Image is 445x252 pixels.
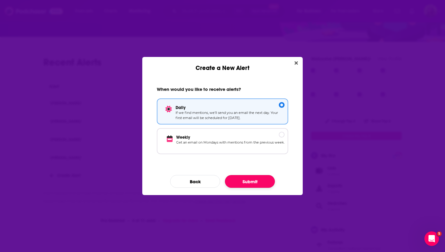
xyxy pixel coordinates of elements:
span: 5 [437,231,442,236]
p: Weekly [176,135,285,140]
p: If we find mentions, we’ll send you an email the next day. Your first email will be scheduled for... [176,110,285,121]
p: Get an email on Mondays with mentions from the previous week. [176,140,285,151]
p: Daily [176,105,285,110]
button: Close [292,59,300,67]
div: Create a New Alert [142,57,303,72]
button: Back [170,175,220,188]
h2: When would you like to receive alerts? [157,86,288,95]
button: Submit [225,175,275,188]
iframe: Intercom live chat [424,231,439,246]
